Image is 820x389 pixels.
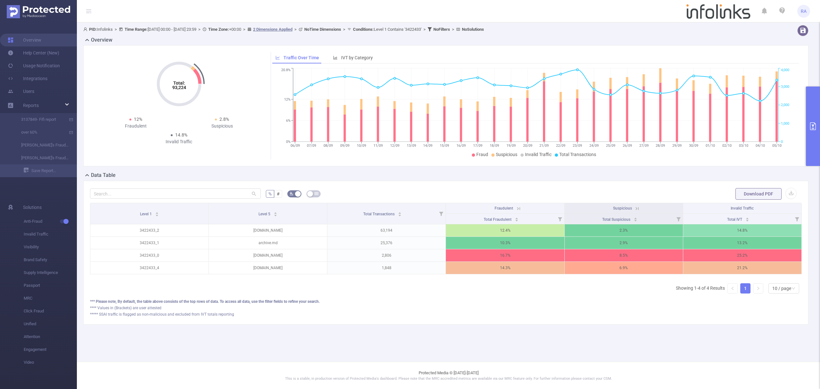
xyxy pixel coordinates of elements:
span: Visibility [24,241,77,253]
li: Previous Page [727,283,738,294]
tspan: 06/09 [290,144,299,148]
a: [PERSON_NAME]'s Fraud Report with Host (site) [13,152,69,164]
tspan: 12/09 [390,144,399,148]
p: 6.9% [565,262,683,274]
p: 3422433_0 [90,249,209,261]
tspan: 0 [781,140,783,144]
span: Infolinks [DATE] 00:00 - [DATE] 23:59 +00:00 [83,27,484,32]
i: icon: caret-down [634,219,637,221]
tspan: 14/09 [423,144,432,148]
div: Sort [634,217,637,220]
p: 10.3% [446,237,564,249]
b: No Filters [433,27,450,32]
tspan: 21/09 [539,144,549,148]
span: Video [24,356,77,369]
i: icon: table [315,192,318,195]
tspan: 15/09 [440,144,449,148]
i: icon: caret-up [398,211,402,213]
a: Reports [23,99,39,112]
tspan: 01/10 [706,144,715,148]
tspan: 03/10 [739,144,748,148]
span: Total IVT [727,217,743,222]
span: Total Transactions [559,152,596,157]
tspan: 4,000 [781,68,789,72]
a: over 60% [13,126,69,139]
tspan: 19/09 [506,144,515,148]
b: PID: [89,27,97,32]
p: 3422433_2 [90,224,209,236]
i: icon: down [791,286,795,291]
tspan: 0% [286,140,291,144]
tspan: 25/09 [606,144,615,148]
i: icon: caret-down [398,214,402,216]
tspan: 3,000 [781,85,789,89]
p: 13.2% [683,237,801,249]
span: Traffic Over Time [283,55,319,60]
span: Engagement [24,343,77,356]
div: Sort [155,211,159,215]
span: Total Fraudulent [484,217,512,222]
span: 14.8% [175,132,187,137]
a: Help Center (New) [8,46,59,59]
span: > [196,27,202,32]
span: Attention [24,330,77,343]
tspan: 22/09 [556,144,565,148]
div: Sort [745,217,749,220]
i: icon: line-chart [275,55,280,60]
p: 21.2% [683,262,801,274]
tspan: 11/09 [373,144,382,148]
a: 3137849- Fifi report [13,113,69,126]
p: This is a stable, in production version of Protected Media's dashboard. Please note that the MRC ... [93,376,804,382]
div: 10 / page [772,284,791,293]
span: Supply Intelligence [24,266,77,279]
p: 2,806 [327,249,446,261]
div: Suspicious [179,123,266,129]
span: Suspicious [613,206,632,211]
i: icon: caret-up [515,217,518,219]
i: Filter menu [674,214,683,224]
span: Anti-Fraud [24,215,77,228]
i: icon: caret-up [634,217,637,219]
a: Users [8,85,34,98]
span: Level 1 [140,212,153,216]
i: icon: bg-colors [290,192,293,195]
p: 8.5% [565,249,683,261]
span: Total Suspicious [602,217,631,222]
span: > [292,27,299,32]
tspan: 23/09 [573,144,582,148]
li: 1 [740,283,750,294]
div: *** Please note, By default, the table above consists of the top rows of data. To access all data... [90,299,802,304]
b: Conditions : [353,27,374,32]
span: # [277,191,280,196]
tspan: 09/09 [340,144,349,148]
span: Passport [24,279,77,292]
div: Fraudulent [93,123,179,129]
a: Overview [8,34,41,46]
a: Integrations [8,72,47,85]
p: 25,376 [327,237,446,249]
span: Reports [23,103,39,108]
tspan: 93,224 [172,85,186,90]
span: Fraud [476,152,488,157]
tspan: 2,000 [781,103,789,107]
button: Download PDF [735,188,782,200]
i: icon: caret-up [746,217,749,219]
i: icon: user [83,27,89,31]
tspan: 07/09 [307,144,316,148]
span: > [422,27,428,32]
p: 1,848 [327,262,446,274]
tspan: 05/10 [772,144,781,148]
i: icon: caret-down [515,219,518,221]
p: 2.3% [565,224,683,236]
span: Level 1 Contains '3422433' [353,27,422,32]
span: Solutions [23,201,42,214]
span: 2.8% [219,117,229,122]
i: icon: bar-chart [333,55,338,60]
tspan: 30/09 [689,144,698,148]
tspan: 28/09 [656,144,665,148]
tspan: 26/09 [622,144,632,148]
i: Filter menu [555,214,564,224]
div: Sort [274,211,277,215]
tspan: 02/10 [722,144,731,148]
p: 3422433_1 [90,237,209,249]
